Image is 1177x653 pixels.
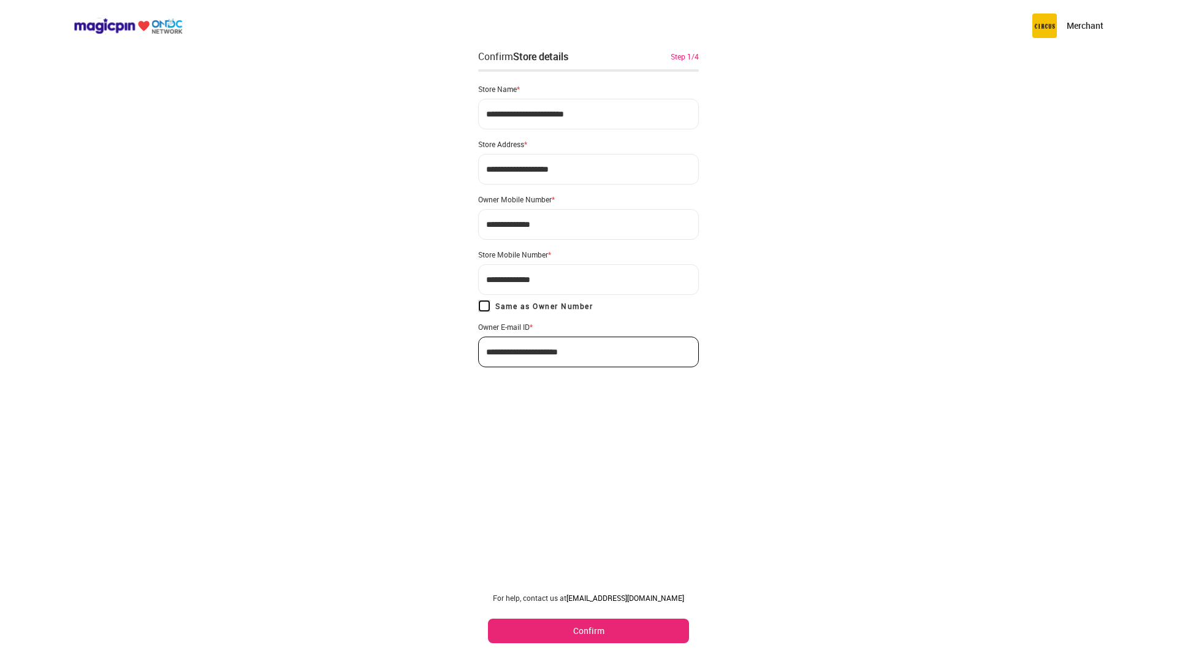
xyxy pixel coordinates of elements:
[478,250,699,259] div: Store Mobile Number
[1067,20,1103,32] p: Merchant
[478,139,699,149] div: Store Address
[566,593,684,603] a: [EMAIL_ADDRESS][DOMAIN_NAME]
[478,322,699,332] div: Owner E-mail ID
[74,18,183,34] img: ondc-logo-new-small.8a59708e.svg
[478,49,568,64] div: Confirm
[1032,13,1057,38] img: circus.b677b59b.png
[478,194,699,204] div: Owner Mobile Number
[478,300,593,312] label: Same as Owner Number
[488,593,689,603] div: For help, contact us at
[513,50,568,63] div: Store details
[488,619,689,643] button: Confirm
[671,51,699,62] div: Step 1/4
[478,300,490,312] input: Same as Owner Number
[478,84,699,94] div: Store Name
